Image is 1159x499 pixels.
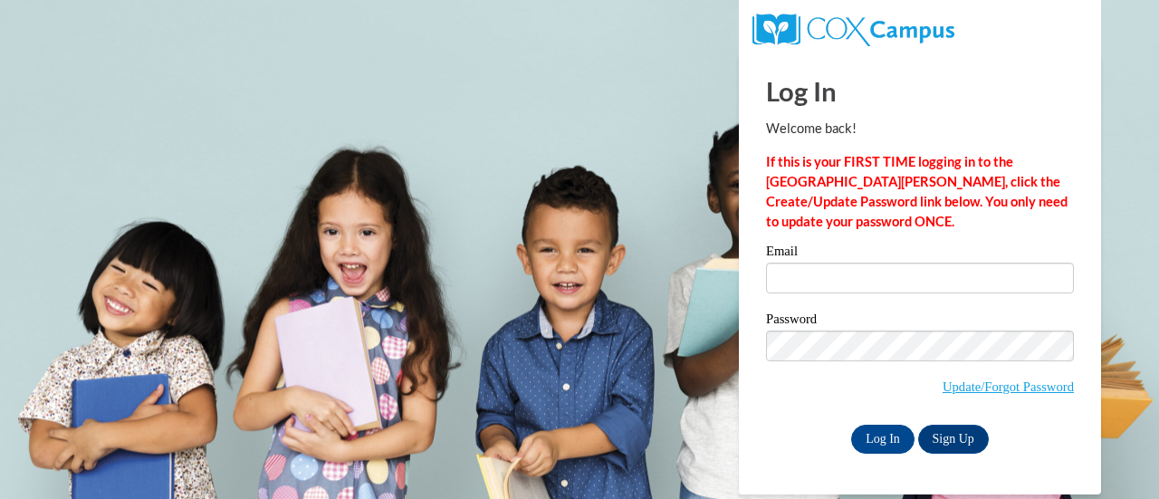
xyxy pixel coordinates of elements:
strong: If this is your FIRST TIME logging in to the [GEOGRAPHIC_DATA][PERSON_NAME], click the Create/Upd... [766,154,1068,229]
a: Update/Forgot Password [943,379,1074,394]
label: Email [766,245,1074,263]
h1: Log In [766,72,1074,110]
img: COX Campus [752,14,954,46]
label: Password [766,312,1074,331]
p: Welcome back! [766,119,1074,139]
input: Log In [851,425,915,454]
a: Sign Up [918,425,989,454]
a: COX Campus [752,21,954,36]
